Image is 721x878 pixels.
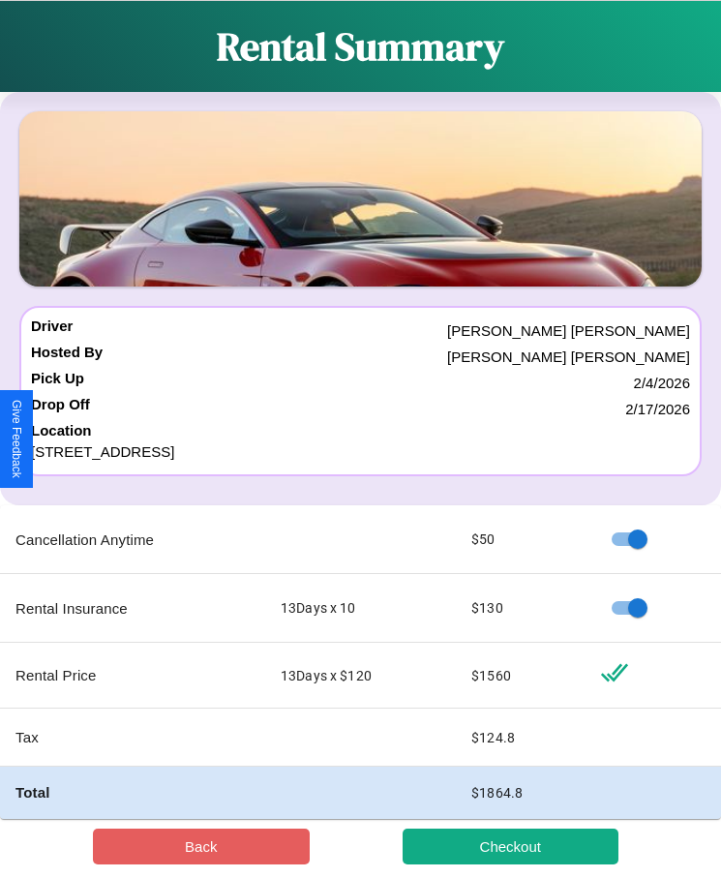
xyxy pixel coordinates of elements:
button: Checkout [403,829,619,864]
td: $ 130 [456,574,585,643]
p: 2 / 4 / 2026 [634,370,690,396]
h4: Drop Off [31,396,90,422]
h1: Rental Summary [217,20,504,73]
p: [PERSON_NAME] [PERSON_NAME] [447,318,690,344]
div: Give Feedback [10,400,23,478]
p: Rental Insurance [15,595,250,621]
td: $ 50 [456,505,585,574]
p: Tax [15,724,250,750]
td: $ 1864.8 [456,767,585,819]
p: Cancellation Anytime [15,527,250,553]
td: $ 1560 [456,643,585,709]
p: 2 / 17 / 2026 [625,396,690,422]
p: [STREET_ADDRESS] [31,439,690,465]
td: $ 124.8 [456,709,585,767]
h4: Pick Up [31,370,84,396]
p: [PERSON_NAME] [PERSON_NAME] [447,344,690,370]
button: Back [93,829,310,864]
h4: Hosted By [31,344,103,370]
p: Rental Price [15,662,250,688]
td: 13 Days x $ 120 [265,643,456,709]
td: 13 Days x 10 [265,574,456,643]
h4: Total [15,782,250,802]
h4: Location [31,422,690,439]
h4: Driver [31,318,73,344]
